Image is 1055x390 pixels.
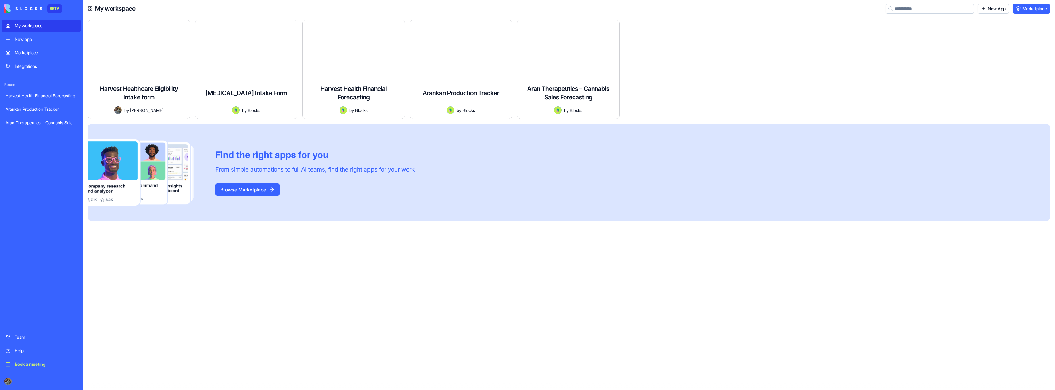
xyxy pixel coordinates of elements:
[4,4,62,13] a: BETA
[15,348,77,354] div: Help
[457,107,461,114] span: by
[4,378,12,385] img: ACg8ocLckqTCADZMVyP0izQdSwexkWcE6v8a1AEXwgvbafi3xFy3vSx8=s96-c
[447,106,454,114] img: Avatar
[93,84,185,102] h4: Harvest Healthcare Eligibility Intake form
[2,82,81,87] span: Recent
[124,107,129,114] span: by
[215,183,280,196] button: Browse Marketplace
[130,107,163,114] span: [PERSON_NAME]
[88,20,190,119] a: Harvest Healthcare Eligibility Intake formAvatarby[PERSON_NAME]
[4,4,42,13] img: logo
[2,117,81,129] a: Aran Therapeutics – Cannabis Sales Forecasting
[2,358,81,370] a: Book a meeting
[215,149,415,160] div: Find the right apps for you
[15,361,77,367] div: Book a meeting
[114,106,122,114] img: Avatar
[570,107,582,114] span: Blocks
[248,107,260,114] span: Blocks
[2,331,81,343] a: Team
[2,90,81,102] a: Harvest Health Financial Forecasting
[308,84,400,102] h4: Harvest Health Financial Forecasting
[242,107,247,114] span: by
[302,20,405,119] a: Harvest Health Financial ForecastingAvatarbyBlocks
[2,60,81,72] a: Integrations
[355,107,368,114] span: Blocks
[195,20,297,119] a: [MEDICAL_DATA] Intake FormAvatarbyBlocks
[522,84,614,102] h4: Aran Therapeutics – Cannabis Sales Forecasting
[2,47,81,59] a: Marketplace
[349,107,354,114] span: by
[215,165,415,174] div: From simple automations to full AI teams, find the right apps for your work
[15,36,77,42] div: New app
[15,50,77,56] div: Marketplace
[15,334,77,340] div: Team
[340,106,347,114] img: Avatar
[6,120,77,126] div: Aran Therapeutics – Cannabis Sales Forecasting
[47,4,62,13] div: BETA
[232,106,240,114] img: Avatar
[15,63,77,69] div: Integrations
[2,345,81,357] a: Help
[215,187,280,193] a: Browse Marketplace
[554,106,562,114] img: Avatar
[205,89,287,97] h4: [MEDICAL_DATA] Intake Form
[15,23,77,29] div: My workspace
[410,20,512,119] a: Arankan Production TrackerAvatarbyBlocks
[517,20,620,119] a: Aran Therapeutics – Cannabis Sales ForecastingAvatarbyBlocks
[2,20,81,32] a: My workspace
[978,4,1009,14] a: New App
[2,33,81,45] a: New app
[6,93,77,99] div: Harvest Health Financial Forecasting
[423,89,499,97] h4: Arankan Production Tracker
[462,107,475,114] span: Blocks
[95,4,136,13] h4: My workspace
[564,107,569,114] span: by
[1013,4,1050,14] a: Marketplace
[2,103,81,115] a: Arankan Production Tracker
[6,106,77,112] div: Arankan Production Tracker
